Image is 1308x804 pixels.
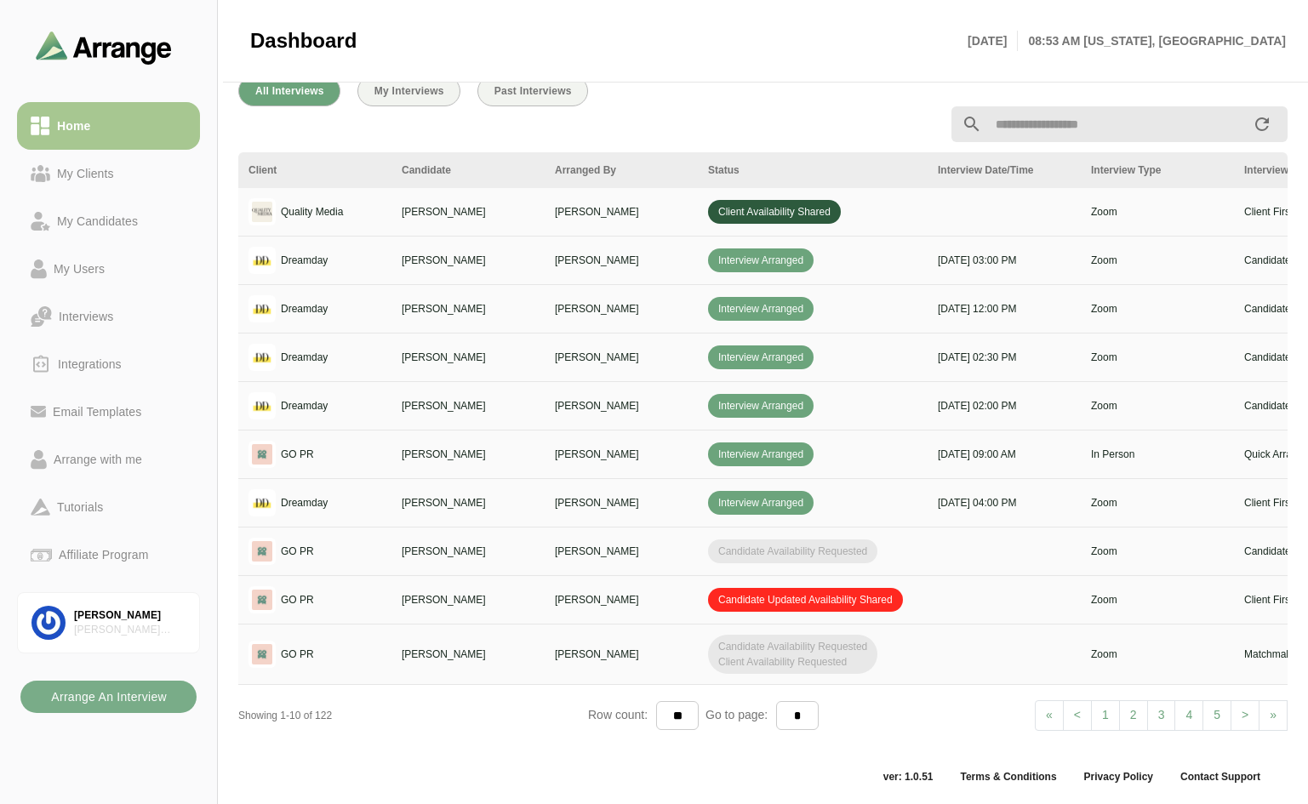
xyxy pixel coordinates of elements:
p: Dreamday [281,301,328,316]
div: Tutorials [50,497,110,517]
img: logo [248,392,276,419]
p: Zoom [1091,398,1224,413]
p: [PERSON_NAME] [402,592,534,607]
div: My Candidates [50,211,145,231]
p: Zoom [1091,301,1224,316]
div: Showing 1-10 of 122 [238,708,588,723]
p: [PERSON_NAME] [402,350,534,365]
a: 4 [1174,700,1203,731]
p: Quality Media [281,204,343,220]
a: Tutorials [17,483,200,531]
span: Interview Arranged [708,442,814,466]
div: [PERSON_NAME] Associates [74,623,186,637]
p: [DATE] 02:30 PM [938,350,1071,365]
div: Email Templates [46,402,148,422]
a: Interviews [17,293,200,340]
p: [PERSON_NAME] [402,398,534,413]
span: Candidate Availability Requested [708,539,877,563]
a: 2 [1119,700,1148,731]
p: Dreamday [281,398,328,413]
span: Go to page: [699,708,776,721]
span: Dashboard [250,28,357,54]
div: My Users [47,259,111,279]
span: Row count: [588,708,656,721]
p: [DATE] 04:00 PM [938,495,1071,510]
div: Client [248,163,381,178]
b: Arrange An Interview [50,681,167,713]
span: ver: 1.0.51 [870,770,947,784]
p: [PERSON_NAME] [555,544,688,559]
a: Privacy Policy [1071,770,1167,784]
p: [PERSON_NAME] [555,253,688,268]
a: My Clients [17,150,200,197]
p: GO PR [281,447,314,462]
p: [PERSON_NAME] [555,204,688,220]
div: Status [708,163,917,178]
p: GO PR [281,592,314,607]
span: » [1270,708,1277,721]
a: Contact Support [1167,770,1274,784]
p: Dreamday [281,350,328,365]
span: Interview Arranged [708,345,814,369]
p: Zoom [1091,647,1224,662]
p: Zoom [1091,204,1224,220]
div: Integrations [51,354,129,374]
a: 3 [1147,700,1176,731]
div: My Clients [50,163,121,184]
img: logo [248,538,276,565]
img: logo [248,198,276,225]
a: Next [1231,700,1259,731]
a: Home [17,102,200,150]
p: GO PR [281,544,314,559]
a: Email Templates [17,388,200,436]
button: Arrange An Interview [20,681,197,713]
a: Affiliate Program [17,531,200,579]
p: [PERSON_NAME] [402,447,534,462]
span: Candidate Updated Availability Shared [708,588,903,612]
a: My Candidates [17,197,200,245]
p: [PERSON_NAME] [402,495,534,510]
p: [PERSON_NAME] [402,253,534,268]
p: [PERSON_NAME] [555,495,688,510]
p: [PERSON_NAME] [402,647,534,662]
span: Interview Arranged [708,297,814,321]
span: Candidate Availability Requested Client Availability Requested [708,635,877,674]
p: [PERSON_NAME] [555,647,688,662]
a: Arrange with me [17,436,200,483]
div: [PERSON_NAME] [74,608,186,623]
p: [PERSON_NAME] [402,204,534,220]
span: All Interviews [254,85,324,97]
img: logo [248,295,276,322]
p: [DATE] [968,31,1018,51]
div: Interviews [52,306,120,327]
div: Interview Type [1091,163,1224,178]
button: My Interviews [357,76,460,106]
p: [PERSON_NAME] [402,544,534,559]
img: logo [248,641,276,668]
p: [DATE] 09:00 AM [938,447,1071,462]
button: All Interviews [238,76,340,106]
a: My Users [17,245,200,293]
div: Arrange with me [47,449,149,470]
p: [PERSON_NAME] [555,592,688,607]
span: Interview Arranged [708,491,814,515]
p: [PERSON_NAME] [555,398,688,413]
p: Zoom [1091,495,1224,510]
p: Zoom [1091,544,1224,559]
a: Terms & Conditions [946,770,1070,784]
img: logo [248,247,276,274]
span: Client Availability Shared [708,200,841,224]
i: appended action [1252,114,1272,134]
p: Dreamday [281,495,328,510]
button: Past Interviews [477,76,588,106]
span: > [1242,708,1248,721]
img: arrangeai-name-small-logo.4d2b8aee.svg [36,31,172,64]
a: 5 [1202,700,1231,731]
span: Interview Arranged [708,394,814,418]
p: Zoom [1091,592,1224,607]
p: Zoom [1091,253,1224,268]
span: Interview Arranged [708,248,814,272]
p: [PERSON_NAME] [555,301,688,316]
div: Affiliate Program [52,545,155,565]
div: Home [50,116,97,136]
